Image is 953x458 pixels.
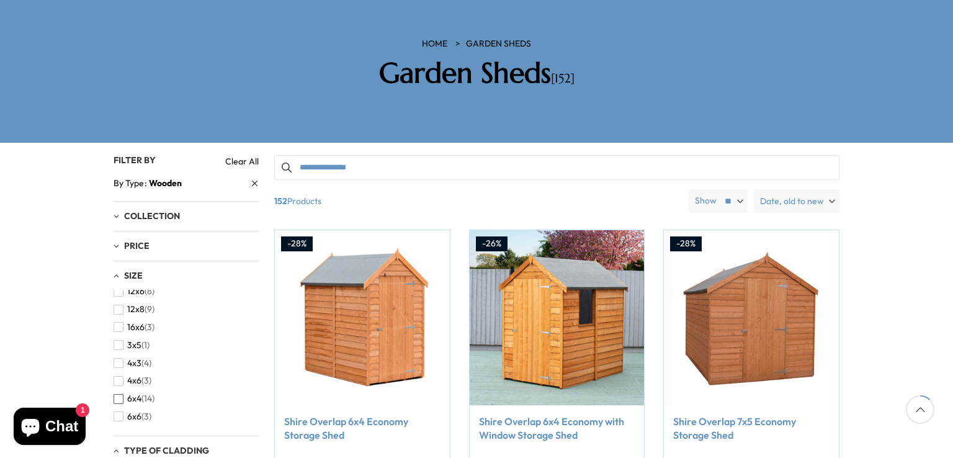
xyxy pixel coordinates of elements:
[225,155,259,168] a: Clear All
[127,411,141,422] span: 6x6
[114,300,154,318] button: 12x8
[114,408,151,426] button: 6x6
[673,415,830,442] a: Shire Overlap 7x5 Economy Storage Shed
[466,38,531,50] a: Garden Sheds
[114,390,154,408] button: 6x4
[141,340,150,351] span: (1)
[479,415,635,442] a: Shire Overlap 6x4 Economy with Window Storage Shed
[10,408,89,448] inbox-online-store-chat: Shopify online store chat
[670,236,702,251] div: -28%
[281,236,313,251] div: -28%
[127,304,145,315] span: 12x8
[695,195,717,207] label: Show
[284,415,441,442] a: Shire Overlap 6x4 Economy Storage Shed
[124,240,150,251] span: Price
[145,304,154,315] span: (9)
[141,358,151,369] span: (4)
[476,236,508,251] div: -26%
[551,71,575,86] span: [152]
[127,393,141,404] span: 6x4
[114,354,151,372] button: 4x3
[127,286,145,297] span: 12x6
[300,56,653,90] h2: Garden Sheds
[114,372,151,390] button: 4x6
[141,411,151,422] span: (3)
[760,189,824,213] span: Date, old to new
[114,177,149,190] span: By Type
[114,426,154,444] button: 7x10
[141,393,154,404] span: (14)
[127,375,141,386] span: 4x6
[145,322,154,333] span: (3)
[124,270,143,281] span: Size
[149,177,182,189] span: Wooden
[470,230,645,405] img: Shire Overlap 6x4 Economy with Window Storage Shed - Best Shed
[114,318,154,336] button: 16x6
[422,38,447,50] a: HOME
[664,230,839,405] img: Shire Overlap 7x5 Economy Storage Shed - Best Shed
[127,340,141,351] span: 3x5
[127,322,145,333] span: 16x6
[141,375,151,386] span: (3)
[754,189,839,213] label: Date, old to new
[275,230,450,405] img: Shire Overlap 6x4 Economy Storage Shed - Best Shed
[114,336,150,354] button: 3x5
[274,155,839,180] input: Search products
[127,358,141,369] span: 4x3
[124,445,209,456] span: Type of Cladding
[114,155,156,166] span: Filter By
[124,210,180,222] span: Collection
[145,286,154,297] span: (8)
[274,189,287,213] b: 152
[114,282,154,300] button: 12x6
[269,189,684,213] span: Products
